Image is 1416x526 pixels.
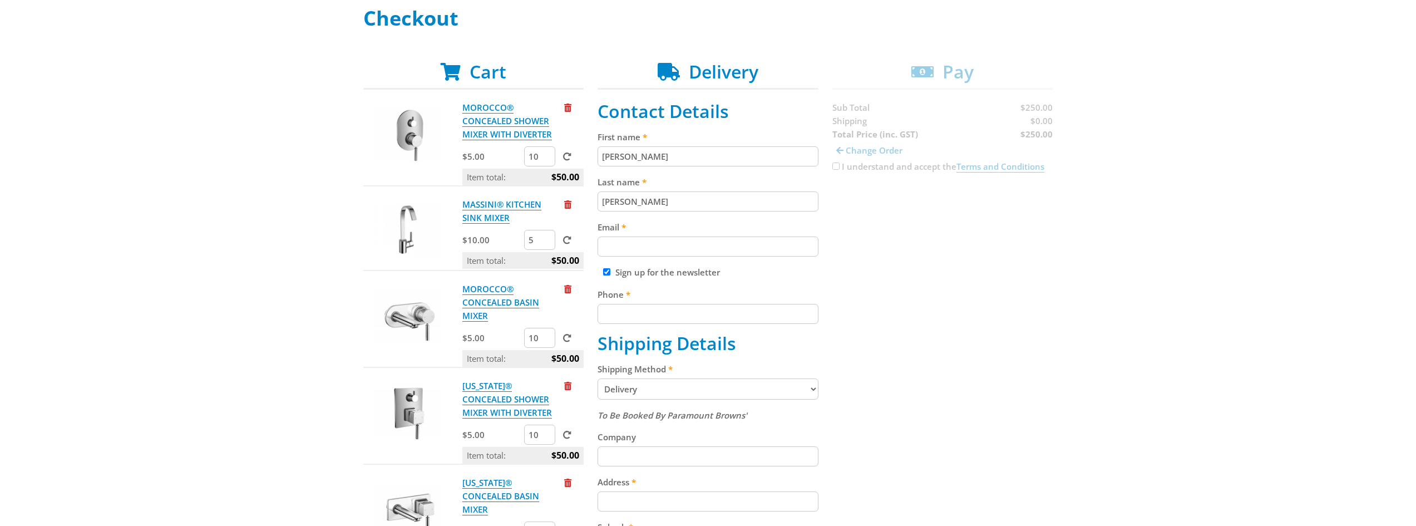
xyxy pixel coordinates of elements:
a: MOROCCO® CONCEALED BASIN MIXER [462,283,539,322]
input: Please enter your address. [598,491,818,512]
label: Shipping Method [598,362,818,376]
label: First name [598,130,818,144]
em: To Be Booked By Paramount Browns' [598,410,747,421]
span: $50.00 [551,447,579,464]
img: MOROCCO® CONCEALED BASIN MIXER [374,282,441,349]
label: Email [598,220,818,234]
span: $50.00 [551,252,579,269]
input: Please enter your email address. [598,237,818,257]
p: Item total: [462,350,584,367]
span: $50.00 [551,350,579,367]
input: Please enter your first name. [598,146,818,166]
a: Remove from cart [564,283,571,294]
label: Last name [598,175,818,189]
a: Remove from cart [564,102,571,113]
a: [US_STATE]® CONCEALED BASIN MIXER [462,477,539,515]
p: Item total: [462,169,584,185]
a: Remove from cart [564,477,571,488]
img: MASSINI® KITCHEN SINK MIXER [374,198,441,264]
input: Please enter your last name. [598,191,818,212]
label: Address [598,475,818,489]
p: $5.00 [462,331,522,345]
select: Please select a shipping method. [598,378,818,400]
label: Phone [598,288,818,301]
h2: Contact Details [598,101,818,122]
p: $10.00 [462,233,522,247]
a: [US_STATE]® CONCEALED SHOWER MIXER WITH DIVERTER [462,380,552,419]
input: Please enter your telephone number. [598,304,818,324]
a: MOROCCO® CONCEALED SHOWER MIXER WITH DIVERTER [462,102,552,140]
span: Cart [470,60,506,83]
label: Company [598,430,818,444]
p: Item total: [462,252,584,269]
p: $5.00 [462,150,522,163]
a: Remove from cart [564,380,571,391]
img: MONTANA® CONCEALED SHOWER MIXER WITH DIVERTER [374,379,441,446]
h1: Checkout [363,7,1053,30]
a: Remove from cart [564,199,571,210]
label: Sign up for the newsletter [615,267,720,278]
p: $5.00 [462,428,522,441]
img: MOROCCO® CONCEALED SHOWER MIXER WITH DIVERTER [374,101,441,168]
span: $50.00 [551,169,579,185]
p: Item total: [462,447,584,464]
span: Delivery [689,60,758,83]
h2: Shipping Details [598,333,818,354]
a: MASSINI® KITCHEN SINK MIXER [462,199,541,224]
